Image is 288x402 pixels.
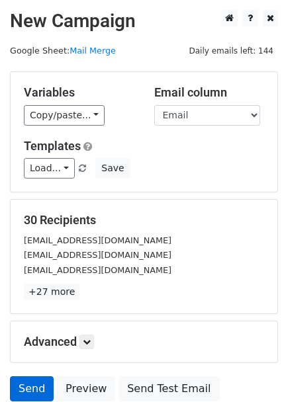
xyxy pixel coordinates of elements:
[24,85,134,100] h5: Variables
[24,250,171,260] small: [EMAIL_ADDRESS][DOMAIN_NAME]
[70,46,116,56] a: Mail Merge
[154,85,265,100] h5: Email column
[119,376,219,401] a: Send Test Email
[57,376,115,401] a: Preview
[184,44,278,58] span: Daily emails left: 144
[24,158,75,179] a: Load...
[24,335,264,349] h5: Advanced
[184,46,278,56] a: Daily emails left: 144
[24,139,81,153] a: Templates
[24,105,105,126] a: Copy/paste...
[10,46,116,56] small: Google Sheet:
[24,284,79,300] a: +27 more
[10,376,54,401] a: Send
[222,339,288,402] iframe: Chat Widget
[95,158,130,179] button: Save
[24,213,264,227] h5: 30 Recipients
[10,10,278,32] h2: New Campaign
[24,235,171,245] small: [EMAIL_ADDRESS][DOMAIN_NAME]
[24,265,171,275] small: [EMAIL_ADDRESS][DOMAIN_NAME]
